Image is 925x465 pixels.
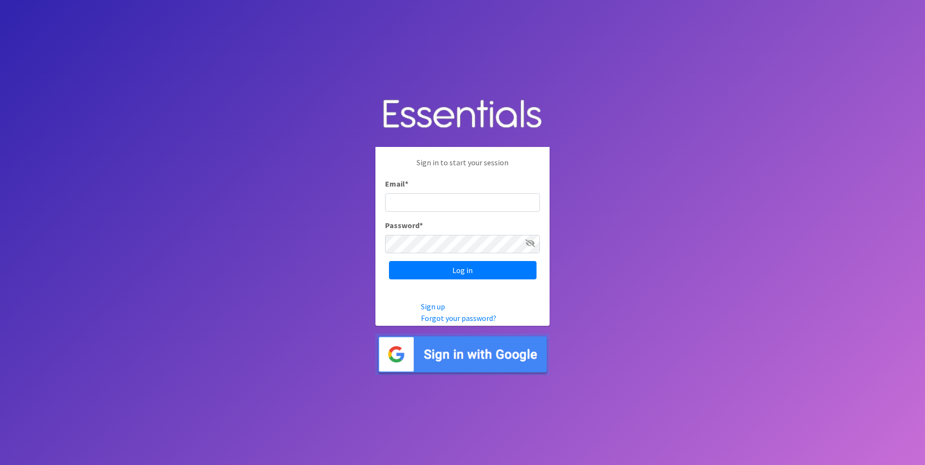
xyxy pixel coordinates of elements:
[421,313,496,323] a: Forgot your password?
[389,261,537,279] input: Log in
[405,179,408,189] abbr: required
[385,178,408,189] label: Email
[419,220,423,230] abbr: required
[385,219,423,231] label: Password
[421,302,445,311] a: Sign up
[385,157,540,178] p: Sign in to start your session
[375,90,550,140] img: Human Essentials
[375,334,550,376] img: Sign in with Google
